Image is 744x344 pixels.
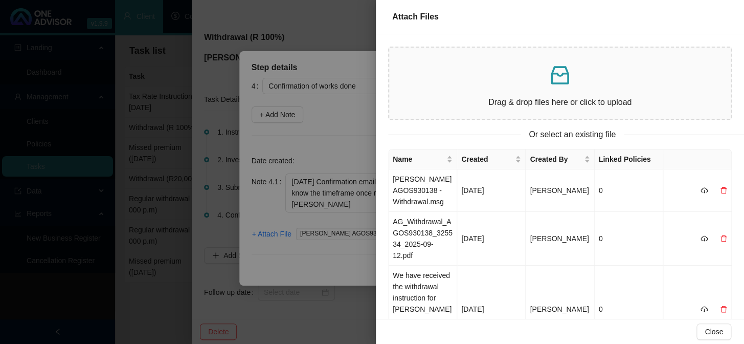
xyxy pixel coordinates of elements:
td: [DATE] [457,212,526,266]
span: [PERSON_NAME] [530,186,589,195]
span: cloud-download [701,306,708,313]
span: delete [720,187,727,194]
span: Name [393,154,444,165]
span: inboxDrag & drop files here or click to upload [389,48,731,119]
span: Or select an existing file [521,128,624,141]
span: Close [705,326,723,337]
th: Created [457,149,526,169]
span: Created By [530,154,581,165]
span: [PERSON_NAME] [530,234,589,243]
span: cloud-download [701,187,708,194]
td: AG_Withdrawal_AGOS930138_325534_2025-09-12.pdf [389,212,457,266]
th: Name [389,149,457,169]
p: Drag & drop files here or click to upload [397,96,723,109]
span: delete [720,235,727,242]
button: Close [696,324,731,340]
td: 0 [595,169,663,212]
span: Attach Files [392,12,439,21]
td: [PERSON_NAME] AGOS930138 - Withdrawal.msg [389,169,457,212]
span: inbox [548,63,572,88]
th: Created By [526,149,594,169]
span: delete [720,306,727,313]
span: Created [461,154,513,165]
td: [DATE] [457,169,526,212]
th: Linked Policies [595,149,663,169]
span: cloud-download [701,235,708,242]
td: 0 [595,212,663,266]
span: [PERSON_NAME] [530,305,589,313]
